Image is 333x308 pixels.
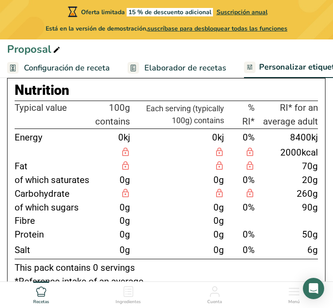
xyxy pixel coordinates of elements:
th: Typical value [15,101,93,129]
span: 0kj [212,132,224,143]
a: Cuenta [207,282,222,306]
td: 6g [256,242,318,259]
span: Menú [288,299,300,305]
td: Fibre [15,214,93,228]
td: Energy [15,129,93,146]
div: Proposal [7,41,62,57]
span: Ingredientes [116,299,141,305]
span: *Reference intake of an average adult (8400kJ / 2000kcal) [15,276,143,300]
span: 0g [120,175,130,185]
td: of which saturates [15,173,93,187]
td: Salt [15,242,93,259]
td: Fat [15,160,93,173]
span: Cuenta [207,299,222,305]
td: Carbohydrate [15,187,93,201]
td: 50g [256,228,318,242]
td: of which sugars [15,201,93,214]
p: This pack contains 0 servings [15,261,318,275]
span: 0% [243,202,255,213]
span: % RI* [242,102,255,127]
a: Recetas [33,282,49,306]
span: Configuración de receta [24,62,110,74]
span: 0g [213,215,224,226]
span: 0g [213,175,224,185]
td: 90g [256,201,318,214]
td: 260g [256,187,318,201]
span: 15 % de descuento adicional [127,8,213,16]
span: 0% [243,175,255,185]
a: Elaborador de recetas [128,58,226,78]
div: Nutrition [15,80,318,101]
div: Oferta limitada [66,6,267,17]
span: 0g [120,229,130,240]
span: 0% [243,245,255,255]
td: 8400kj [256,129,318,146]
span: 0g [213,229,224,240]
td: 20g [256,173,318,187]
span: Elaborador de recetas [144,62,226,74]
span: 0g [120,202,130,213]
th: 100g contains [93,101,132,129]
span: 0g [120,215,130,226]
td: Protein [15,228,93,242]
td: 70g [256,160,318,173]
a: Configuración de receta [7,58,110,78]
div: Open Intercom Messenger [303,278,324,299]
span: Está en la versión de demostración, [46,24,287,33]
span: 0g [213,245,224,255]
span: Suscripción anual [217,8,267,16]
span: suscríbase para desbloquear todas las funciones [147,24,287,33]
span: 0g [213,202,224,213]
th: Each serving (typically 100g) contains [132,101,226,129]
span: 0% [243,229,255,240]
a: Ingredientes [116,282,141,306]
td: 2000kcal [256,146,318,160]
span: 0% [243,132,255,143]
span: Recetas [33,299,49,305]
span: 0g [120,245,130,255]
span: RI* for an average adult [263,102,318,127]
span: 0kj [118,132,130,143]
